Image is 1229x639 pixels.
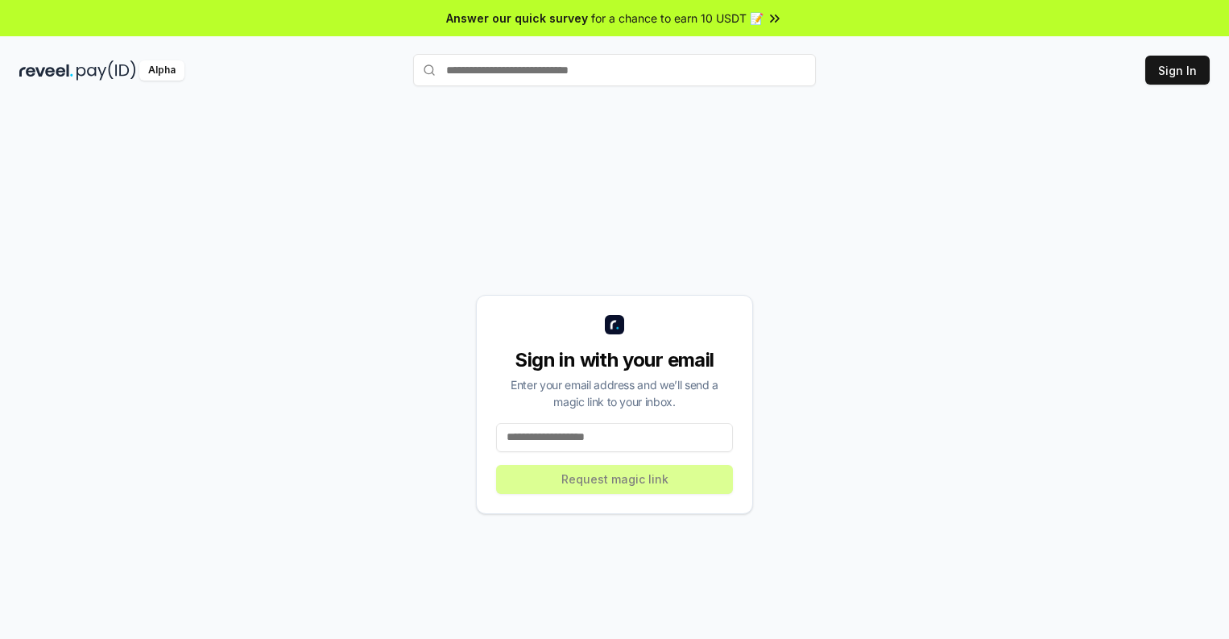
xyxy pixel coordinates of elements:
[496,376,733,410] div: Enter your email address and we’ll send a magic link to your inbox.
[496,347,733,373] div: Sign in with your email
[77,60,136,81] img: pay_id
[139,60,184,81] div: Alpha
[591,10,763,27] span: for a chance to earn 10 USDT 📝
[1145,56,1210,85] button: Sign In
[19,60,73,81] img: reveel_dark
[605,315,624,334] img: logo_small
[446,10,588,27] span: Answer our quick survey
